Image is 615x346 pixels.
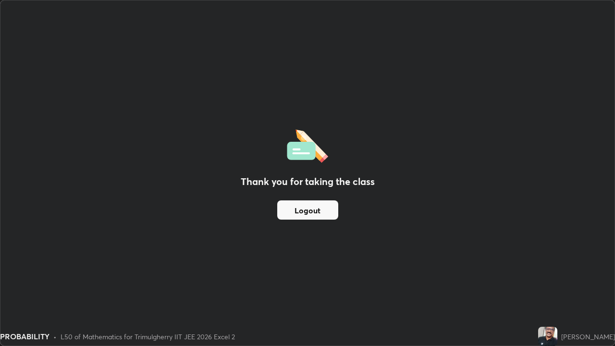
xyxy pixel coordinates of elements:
div: • [53,332,57,342]
div: L50 of Mathematics for Trimulgherry IIT JEE 2026 Excel 2 [61,332,235,342]
img: 020e023223db44b3b855fec2c82464f0.jpg [538,327,557,346]
button: Logout [277,200,338,220]
img: offlineFeedback.1438e8b3.svg [287,126,328,163]
h2: Thank you for taking the class [241,174,375,189]
div: [PERSON_NAME] [561,332,615,342]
